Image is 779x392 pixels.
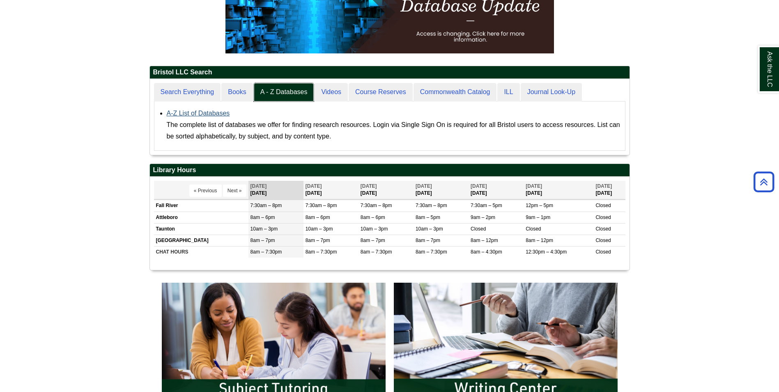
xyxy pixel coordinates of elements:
span: [DATE] [595,183,612,189]
span: [DATE] [416,183,432,189]
span: 8am – 7:30pm [250,249,282,255]
span: [DATE] [250,183,267,189]
span: [DATE] [471,183,487,189]
span: [DATE] [526,183,542,189]
button: « Previous [189,184,222,197]
span: 8am – 7pm [306,238,330,243]
th: [DATE] [248,181,303,199]
td: Attleboro [154,212,248,223]
span: [DATE] [361,183,377,189]
a: ILL [497,83,519,101]
span: 8am – 5pm [416,214,440,220]
span: 12:30pm – 4:30pm [526,249,567,255]
td: Taunton [154,223,248,235]
a: A - Z Databases [254,83,314,101]
span: Closed [595,249,611,255]
span: [DATE] [306,183,322,189]
span: 8am – 4:30pm [471,249,502,255]
span: 10am – 3pm [416,226,443,232]
span: 8am – 7:30pm [361,249,392,255]
h2: Bristol LLC Search [150,66,630,79]
span: 9am – 2pm [471,214,495,220]
span: 7:30am – 8pm [250,203,282,208]
span: 7:30am – 8pm [306,203,337,208]
a: Commonwealth Catalog [414,83,497,101]
span: 8am – 6pm [306,214,330,220]
td: [GEOGRAPHIC_DATA] [154,235,248,246]
td: CHAT HOURS [154,246,248,258]
a: Videos [315,83,348,101]
a: Books [221,83,253,101]
th: [DATE] [414,181,469,199]
th: [DATE] [469,181,524,199]
span: Closed [471,226,486,232]
span: 9am – 1pm [526,214,550,220]
span: 8am – 6pm [361,214,385,220]
span: 8am – 12pm [471,238,498,243]
span: 8am – 7:30pm [306,249,337,255]
a: A-Z List of Databases [167,110,230,117]
span: Closed [595,214,611,220]
span: 10am – 3pm [306,226,333,232]
a: Back to Top [751,176,777,187]
span: 8am – 6pm [250,214,275,220]
span: 8am – 7pm [250,238,275,243]
span: 8am – 12pm [526,238,553,243]
span: 8am – 7:30pm [416,249,447,255]
a: Journal Look-Up [521,83,582,101]
span: 10am – 3pm [361,226,388,232]
span: Closed [595,226,611,232]
span: 8am – 7pm [416,238,440,243]
th: [DATE] [524,181,593,199]
span: 7:30am – 8pm [361,203,392,208]
span: 10am – 3pm [250,226,278,232]
span: 7:30am – 8pm [416,203,447,208]
span: 12pm – 5pm [526,203,553,208]
button: Next » [223,184,246,197]
th: [DATE] [593,181,625,199]
h2: Library Hours [150,164,630,177]
td: Fall River [154,200,248,212]
div: The complete list of databases we offer for finding research resources. Login via Single Sign On ... [167,119,621,142]
th: [DATE] [303,181,358,199]
span: Closed [595,238,611,243]
span: Closed [595,203,611,208]
span: Closed [526,226,541,232]
th: [DATE] [358,181,414,199]
a: Search Everything [154,83,221,101]
span: 8am – 7pm [361,238,385,243]
span: 7:30am – 5pm [471,203,502,208]
a: Course Reserves [349,83,413,101]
